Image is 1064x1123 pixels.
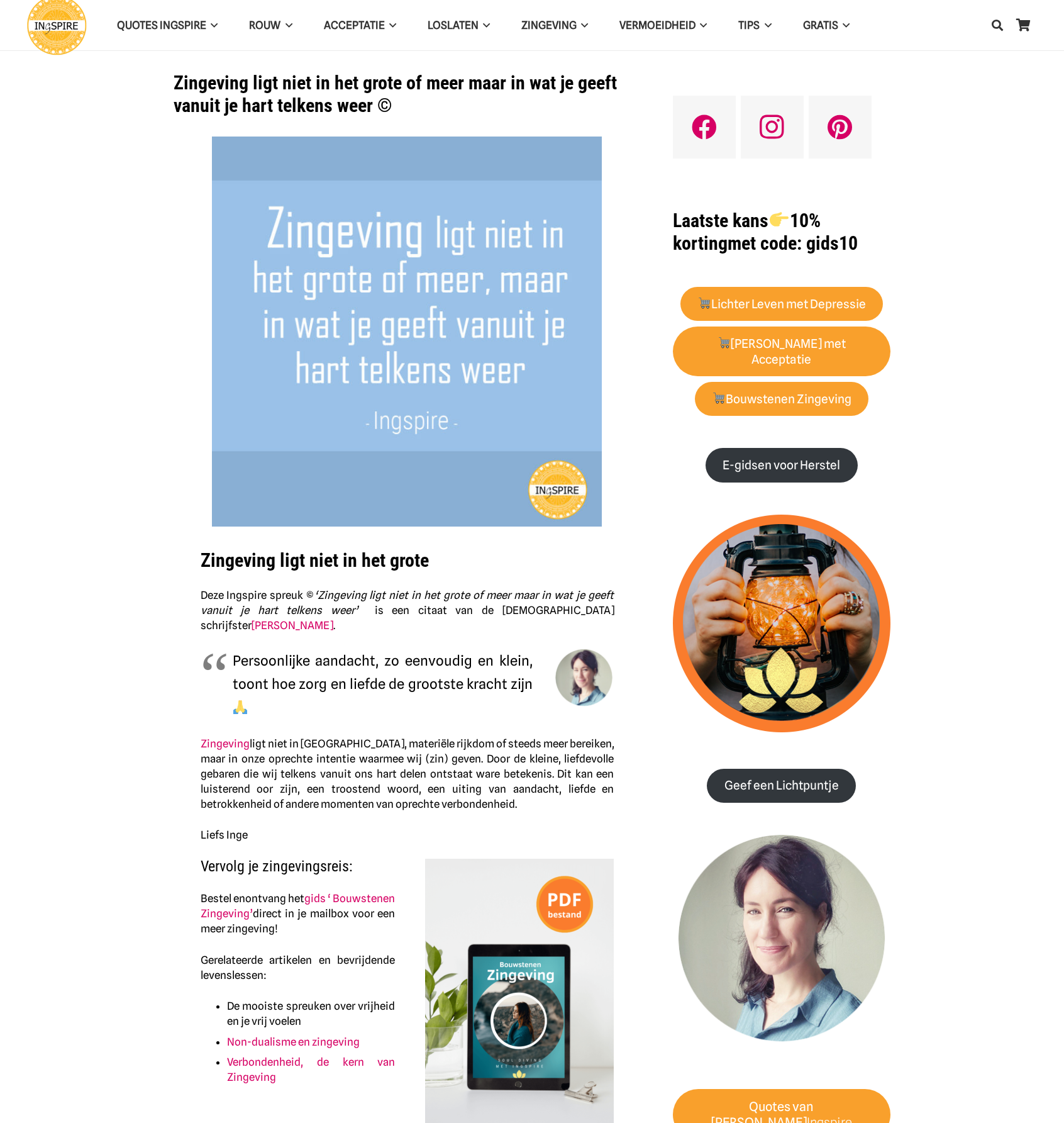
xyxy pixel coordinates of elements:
strong: Bouwstenen Zingeving [712,392,851,406]
span: TIPS Menu [760,9,771,41]
span: Vervolg je zingevingsreis: [201,858,353,875]
p: Liefs Inge [201,827,614,842]
h1: met code: gids10 [673,210,890,255]
a: Zoeken [985,9,1010,41]
p: Persoonlijke aandacht, zo eenvoudig en klein, toont hoe zorg en liefde de grootste kracht zijn [233,649,582,720]
span: Acceptatie Menu [385,9,396,41]
img: 🙏 [233,700,247,714]
a: 🛒Lichter Leven met Depressie [680,287,884,321]
a: Instagram [741,96,804,159]
a: Non-dualisme en zingeving [227,1036,360,1048]
h1: Zingeving ligt niet in het grote of meer maar in wat je geeft vanuit je hart telkens weer © [174,72,641,117]
p: Deze Ingspire spreuk © is een citaat van de [DEMOGRAPHIC_DATA] schrijfster . [201,588,614,633]
a: ROUWROUW Menu [233,9,308,42]
img: 👉 [770,210,789,229]
a: 🛒[PERSON_NAME] met Acceptatie [673,327,890,377]
strong: Quotes [749,1099,790,1114]
span: Zingeving Menu [577,9,588,41]
span: ROUW Menu [280,9,292,41]
a: LoslatenLoslaten Menu [412,9,506,42]
span: VERMOEIDHEID [619,19,695,31]
span: VERMOEIDHEID Menu [695,9,707,41]
p: Bestel en direct in je mailbox voor een meer zingeving! [201,891,614,936]
a: TIPSTIPS Menu [723,9,787,42]
span: Loslaten [428,19,479,31]
strong: ontvang het [201,892,396,920]
a: Verbondenheid, de kern van Zingeving [227,1056,395,1083]
p: ligt niet in [GEOGRAPHIC_DATA], materiële rijkdom of steeds meer bereiken, maar in onze oprechte ... [201,736,614,812]
img: lichtpuntjes voor in donkere tijden [673,515,890,732]
a: GRATISGRATIS Menu [787,9,865,42]
img: 🛒 [718,337,730,349]
a: Geef een Lichtpuntje [707,769,856,803]
a: QUOTES INGSPIREQUOTES INGSPIRE Menu [101,9,233,42]
span: ROUW [249,19,280,31]
strong: E-gidsen voor Herstel [723,458,840,472]
span: Loslaten Menu [479,9,490,41]
strong: Lichter Leven met Depressie [697,297,866,311]
a: Zingeving [201,737,250,750]
a: ZingevingZingeving Menu [506,9,604,42]
img: Ingspire Quote - Zingeving ligt niet in het grote of meer maar in wat je geeft vanuit je hart tel... [212,137,602,527]
a: VERMOEIDHEIDVERMOEIDHEID Menu [604,9,723,42]
a: De mooiste spreuken over vrijheid en je vrij voelen [227,1000,395,1027]
a: Facebook [673,96,736,159]
span: Zingeving [521,19,577,31]
span: QUOTES INGSPIRE Menu [206,9,218,41]
img: 🛒 [712,392,724,404]
span: QUOTES INGSPIRE [117,19,206,31]
a: AcceptatieAcceptatie Menu [308,9,412,42]
img: Inge Geertzen - schrijfster Ingspire.nl, markteer en handmassage therapeut [673,835,890,1053]
span: Acceptatie [324,19,385,31]
span: TIPS [738,19,760,31]
span: GRATIS Menu [838,9,850,41]
a: E-gidsen voor Herstel [706,448,858,483]
a: Pinterest [809,96,872,159]
strong: [PERSON_NAME] met Acceptatie [718,337,846,367]
span: GRATIS [803,19,838,31]
strong: Zingeving ligt niet in het grote [201,549,429,571]
a: [PERSON_NAME] [252,619,333,632]
strong: Geef een Lichtpuntje [724,778,839,793]
em: ‘Zingeving ligt niet in het grote of meer maar in wat je geeft vanuit je hart telkens weer’ [201,589,614,617]
img: 🛒 [698,297,710,309]
strong: Laatste kans 10% korting [673,210,821,254]
p: Gerelateerde artikelen en bevrijdende levenslessen: [201,953,614,983]
a: 🛒Bouwstenen Zingeving [695,382,869,416]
